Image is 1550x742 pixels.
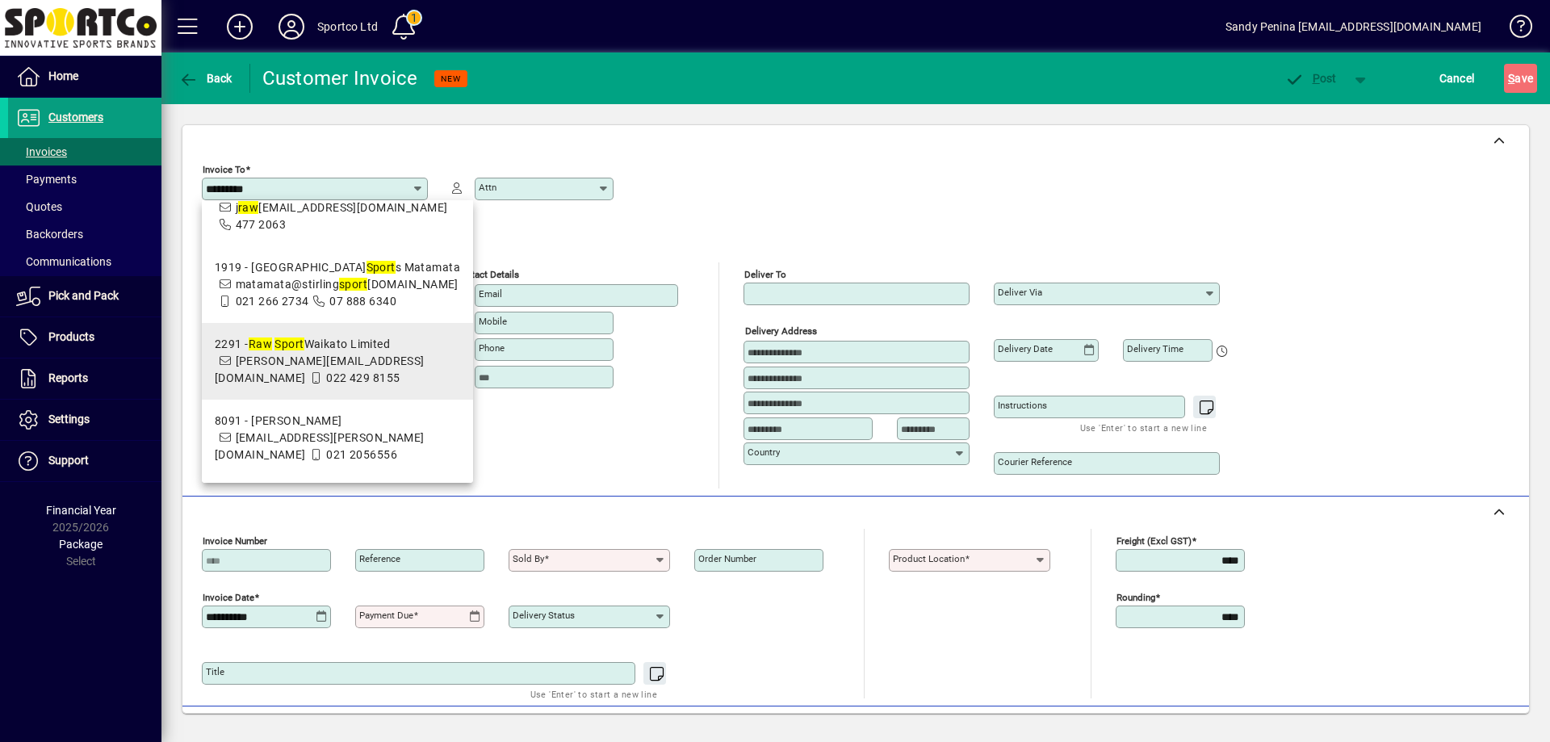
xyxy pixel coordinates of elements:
[359,553,400,564] mat-label: Reference
[441,73,461,84] span: NEW
[48,454,89,467] span: Support
[326,448,397,461] span: 021 2056556
[48,371,88,384] span: Reports
[744,269,786,280] mat-label: Deliver To
[1313,72,1320,85] span: P
[16,145,67,158] span: Invoices
[236,278,459,291] span: matamata@stirling [DOMAIN_NAME]
[339,278,367,291] em: sport
[8,358,161,399] a: Reports
[893,553,965,564] mat-label: Product location
[46,504,116,517] span: Financial Year
[1284,72,1337,85] span: ost
[236,201,448,214] span: j [EMAIL_ADDRESS][DOMAIN_NAME]
[48,413,90,425] span: Settings
[8,317,161,358] a: Products
[48,330,94,343] span: Products
[513,553,544,564] mat-label: Sold by
[8,193,161,220] a: Quotes
[48,69,78,82] span: Home
[8,57,161,97] a: Home
[16,228,83,241] span: Backorders
[215,413,460,430] div: 8091 - [PERSON_NAME]
[206,666,224,677] mat-label: Title
[1498,3,1530,56] a: Knowledge Base
[48,289,119,302] span: Pick and Pack
[998,343,1053,354] mat-label: Delivery date
[203,535,267,547] mat-label: Invoice number
[998,456,1072,467] mat-label: Courier Reference
[1508,72,1514,85] span: S
[274,337,304,350] em: Sport
[249,337,272,350] em: Raw
[16,200,62,213] span: Quotes
[236,295,309,308] span: 021 266 2734
[174,64,237,93] button: Back
[266,12,317,41] button: Profile
[479,316,507,327] mat-label: Mobile
[530,685,657,703] mat-hint: Use 'Enter' to start a new line
[16,255,111,268] span: Communications
[203,592,254,603] mat-label: Invoice date
[59,538,103,551] span: Package
[998,400,1047,411] mat-label: Instructions
[998,287,1042,298] mat-label: Deliver via
[8,166,161,193] a: Payments
[1225,14,1481,40] div: Sandy Penina [EMAIL_ADDRESS][DOMAIN_NAME]
[215,354,425,384] span: [PERSON_NAME][EMAIL_ADDRESS][DOMAIN_NAME]
[1127,343,1183,354] mat-label: Delivery time
[8,138,161,166] a: Invoices
[479,342,505,354] mat-label: Phone
[479,288,502,300] mat-label: Email
[479,182,496,193] mat-label: Attn
[8,441,161,481] a: Support
[359,610,413,621] mat-label: Payment due
[8,276,161,317] a: Pick and Pack
[317,14,378,40] div: Sportco Ltd
[698,553,756,564] mat-label: Order number
[48,111,103,124] span: Customers
[1080,418,1207,437] mat-hint: Use 'Enter' to start a new line
[1504,64,1537,93] button: Save
[16,173,77,186] span: Payments
[1276,64,1345,93] button: Post
[202,400,473,476] mat-option: 8091 - Abbie Palmer
[238,201,258,214] em: raw
[8,400,161,440] a: Settings
[1508,65,1533,91] span: ave
[329,295,396,308] span: 07 888 6340
[262,65,418,91] div: Customer Invoice
[178,72,232,85] span: Back
[8,248,161,275] a: Communications
[215,259,460,276] div: 1919 - [GEOGRAPHIC_DATA] s Matamata
[203,164,245,175] mat-label: Invoice To
[202,170,473,246] mat-option: 1897 - AUT Millennium Ownership Trust
[214,12,266,41] button: Add
[1439,65,1475,91] span: Cancel
[161,64,250,93] app-page-header-button: Back
[202,323,473,400] mat-option: 2291 - Raw Sport Waikato Limited
[748,446,780,458] mat-label: Country
[202,246,473,323] mat-option: 1919 - Stirling Sports Matamata
[215,336,460,353] div: 2291 - Waikato Limited
[367,261,396,274] em: Sport
[326,371,400,384] span: 022 429 8155
[236,218,287,231] span: 477 2063
[1116,535,1192,547] mat-label: Freight (excl GST)
[1116,592,1155,603] mat-label: Rounding
[8,220,161,248] a: Backorders
[513,610,575,621] mat-label: Delivery status
[1435,64,1479,93] button: Cancel
[215,431,425,461] span: [EMAIL_ADDRESS][PERSON_NAME][DOMAIN_NAME]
